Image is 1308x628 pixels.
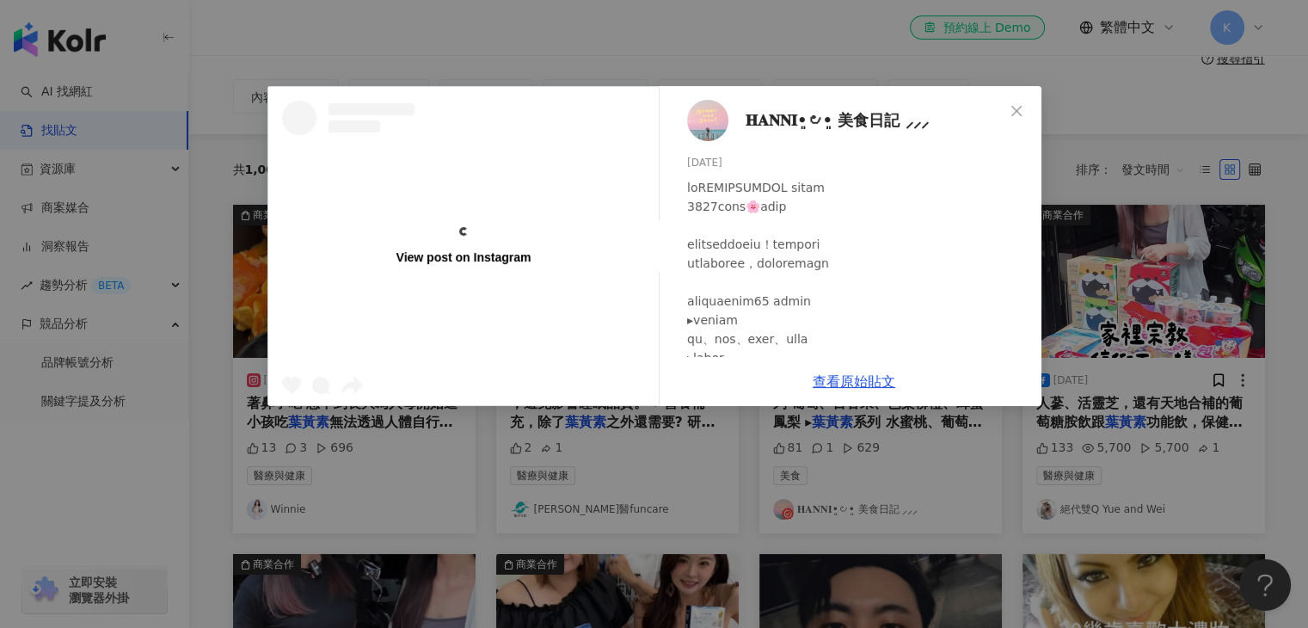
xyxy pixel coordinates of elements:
[746,108,929,132] span: 𝐇𝐀𝐍𝐍𝐈•͈౿•͈ 美食日記 ⸝⸝⸝
[813,373,895,390] a: 查看原始貼文
[268,87,659,405] a: View post on Instagram
[687,100,1004,141] a: KOL Avatar𝐇𝐀𝐍𝐍𝐈•͈౿•͈ 美食日記 ⸝⸝⸝
[1010,104,1023,118] span: close
[396,249,531,265] div: View post on Instagram
[687,155,1028,171] div: [DATE]
[687,100,728,141] img: KOL Avatar
[999,94,1034,128] button: Close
